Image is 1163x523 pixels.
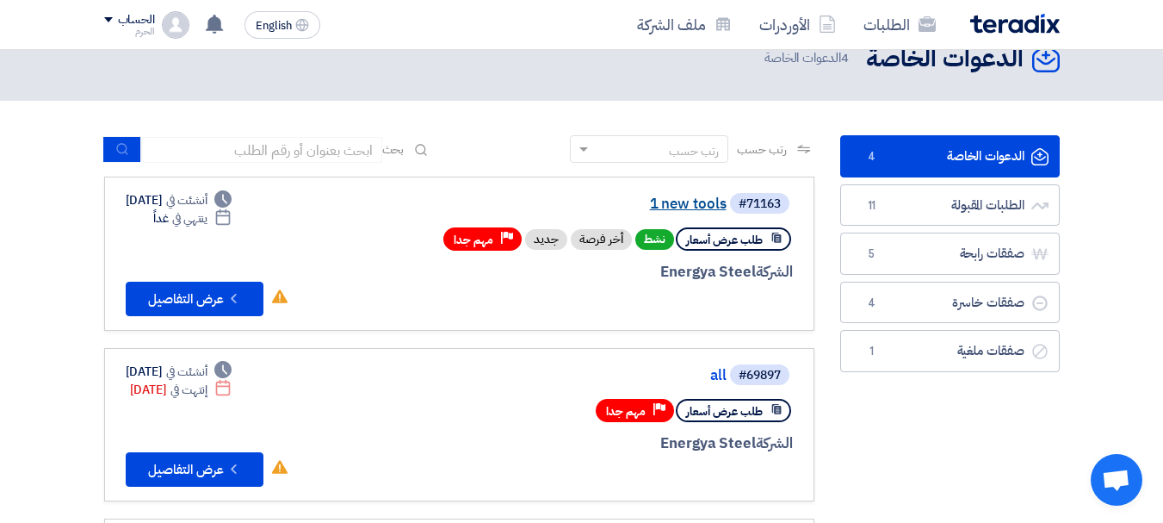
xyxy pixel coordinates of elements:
a: الطلبات [850,4,950,45]
span: مهم جدا [454,232,493,248]
button: English [244,11,320,39]
a: الدعوات الخاصة4 [840,135,1060,177]
span: الشركة [756,261,793,283]
div: Energya Steel [379,261,793,283]
span: 1 [862,343,882,360]
button: عرض التفاصيل [126,282,263,316]
a: Open chat [1091,454,1142,506]
div: #69897 [739,370,781,382]
a: الطلبات المقبولة11 [840,184,1060,227]
span: رتب حسب [737,140,786,159]
div: الحرم [104,27,155,36]
div: [DATE] [126,191,232,209]
span: طلب عرض أسعار [686,403,763,420]
span: 5 [862,246,882,263]
input: ابحث بعنوان أو رقم الطلب [141,137,382,163]
span: 4 [862,148,882,165]
span: بحث [382,140,405,159]
span: English [256,20,292,32]
span: الشركة [756,433,793,454]
a: ملف الشركة [623,4,745,45]
span: أنشئت في [166,191,207,209]
div: أخر فرصة [571,229,632,250]
a: الأوردرات [745,4,850,45]
div: جديد [525,229,567,250]
h2: الدعوات الخاصة [866,42,1024,76]
a: صفقات رابحة5 [840,233,1060,275]
span: أنشئت في [166,363,207,381]
a: 1 new tools [382,196,727,212]
span: 11 [862,197,882,215]
img: profile_test.png [162,11,189,39]
div: غداً [153,209,232,227]
span: الدعوات الخاصة [764,48,852,68]
div: [DATE] [130,381,232,399]
span: إنتهت في [170,381,207,399]
a: all [382,368,727,383]
img: Teradix logo [970,14,1060,34]
div: #71163 [739,198,781,210]
button: عرض التفاصيل [126,452,263,487]
span: 4 [841,48,849,67]
div: [DATE] [126,363,232,381]
a: صفقات خاسرة4 [840,282,1060,324]
span: نشط [635,229,674,250]
div: Energya Steel [379,433,793,455]
span: 4 [862,295,882,312]
div: الحساب [118,13,155,28]
a: صفقات ملغية1 [840,330,1060,372]
div: رتب حسب [669,142,719,160]
span: ينتهي في [172,209,207,227]
span: طلب عرض أسعار [686,232,763,248]
span: مهم جدا [606,403,646,420]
